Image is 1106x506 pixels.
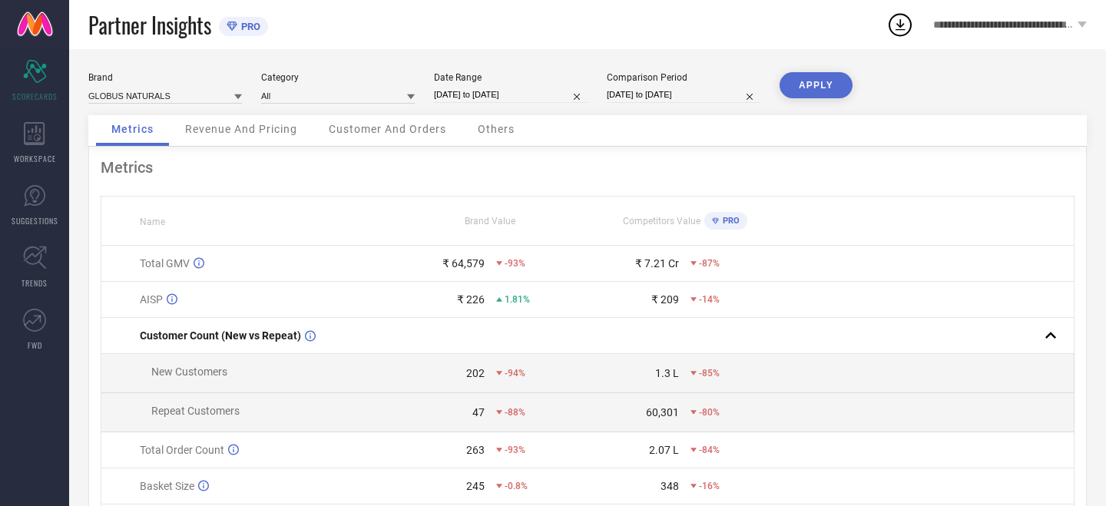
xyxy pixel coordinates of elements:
span: -14% [699,294,720,305]
div: ₹ 64,579 [442,257,485,270]
span: Customer And Orders [329,123,446,135]
span: PRO [237,21,260,32]
span: -85% [699,368,720,379]
button: APPLY [780,72,853,98]
span: -94% [505,368,525,379]
div: 263 [466,444,485,456]
span: Basket Size [140,480,194,492]
div: Category [261,72,415,83]
span: -80% [699,407,720,418]
div: 60,301 [646,406,679,418]
div: Comparison Period [607,72,760,83]
span: AISP [140,293,163,306]
div: Brand [88,72,242,83]
div: Open download list [886,11,914,38]
div: 202 [466,367,485,379]
span: Partner Insights [88,9,211,41]
span: FWD [28,339,42,351]
div: ₹ 209 [651,293,679,306]
span: -88% [505,407,525,418]
span: -87% [699,258,720,269]
span: PRO [719,216,740,226]
span: Repeat Customers [151,405,240,417]
span: Competitors Value [623,216,700,227]
div: Metrics [101,158,1075,177]
span: Brand Value [465,216,515,227]
span: SCORECARDS [12,91,58,102]
span: Total Order Count [140,444,224,456]
span: WORKSPACE [14,153,56,164]
span: -93% [505,445,525,455]
input: Select date range [434,87,588,103]
div: Date Range [434,72,588,83]
div: 2.07 L [649,444,679,456]
span: -0.8% [505,481,528,491]
span: New Customers [151,365,227,378]
span: Total GMV [140,257,190,270]
span: -84% [699,445,720,455]
div: 47 [472,406,485,418]
span: Name [140,217,165,227]
span: Others [478,123,515,135]
span: -93% [505,258,525,269]
span: Revenue And Pricing [185,123,297,135]
span: SUGGESTIONS [12,215,58,227]
div: ₹ 226 [457,293,485,306]
input: Select comparison period [607,87,760,103]
span: 1.81% [505,294,530,305]
span: TRENDS [22,277,48,289]
span: Metrics [111,123,154,135]
div: ₹ 7.21 Cr [635,257,679,270]
span: -16% [699,481,720,491]
span: Customer Count (New vs Repeat) [140,329,301,342]
div: 348 [661,480,679,492]
div: 1.3 L [655,367,679,379]
div: 245 [466,480,485,492]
